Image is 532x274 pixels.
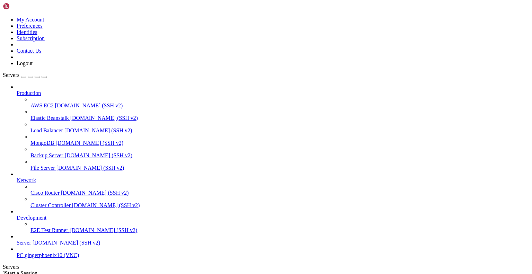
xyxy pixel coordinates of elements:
img: Shellngn [3,3,43,10]
a: Logout [17,60,33,66]
li: Backup Server [DOMAIN_NAME] (SSH v2) [30,146,529,159]
span: MongoDB [30,140,54,146]
span: E2E Test Runner [30,227,68,233]
a: Development [17,215,529,221]
li: PC gingerphoenix10 (VNC) [17,246,529,258]
li: AWS EC2 [DOMAIN_NAME] (SSH v2) [30,96,529,109]
span: Network [17,177,36,183]
li: Cluster Controller [DOMAIN_NAME] (SSH v2) [30,196,529,209]
li: Development [17,209,529,233]
a: Contact Us [17,48,42,54]
span: [DOMAIN_NAME] (SSH v2) [64,127,132,133]
a: Elastic Beanstalk [DOMAIN_NAME] (SSH v2) [30,115,529,121]
span: Cluster Controller [30,202,71,208]
a: Identities [17,29,37,35]
span: PC [17,252,24,258]
li: Production [17,84,529,171]
li: Server [DOMAIN_NAME] (SSH v2) [17,233,529,246]
span: gingerphoenix10 (VNC) [25,252,79,258]
span: [DOMAIN_NAME] (SSH v2) [72,202,140,208]
span: [DOMAIN_NAME] (SSH v2) [70,227,138,233]
div: Servers [3,264,529,270]
li: MongoDB [DOMAIN_NAME] (SSH v2) [30,134,529,146]
span: Production [17,90,41,96]
span: File Server [30,165,55,171]
span: [DOMAIN_NAME] (SSH v2) [61,190,129,196]
a: My Account [17,17,44,23]
a: MongoDB [DOMAIN_NAME] (SSH v2) [30,140,529,146]
a: Cisco Router [DOMAIN_NAME] (SSH v2) [30,190,529,196]
span: Elastic Beanstalk [30,115,69,121]
a: Production [17,90,529,96]
a: Preferences [17,23,43,29]
span: Load Balancer [30,127,63,133]
span: [DOMAIN_NAME] (SSH v2) [70,115,138,121]
span: Cisco Router [30,190,60,196]
a: Servers [3,72,47,78]
span: [DOMAIN_NAME] (SSH v2) [55,140,123,146]
span: Development [17,215,46,221]
li: Network [17,171,529,209]
a: Cluster Controller [DOMAIN_NAME] (SSH v2) [30,202,529,209]
span: Servers [3,72,19,78]
span: [DOMAIN_NAME] (SSH v2) [55,103,123,108]
a: PC gingerphoenix10 (VNC) [17,252,529,258]
span: [DOMAIN_NAME] (SSH v2) [33,240,100,246]
li: File Server [DOMAIN_NAME] (SSH v2) [30,159,529,171]
span: AWS EC2 [30,103,54,108]
span: Backup Server [30,152,63,158]
span: [DOMAIN_NAME] (SSH v2) [65,152,133,158]
a: File Server [DOMAIN_NAME] (SSH v2) [30,165,529,171]
span: Server [17,240,31,246]
li: E2E Test Runner [DOMAIN_NAME] (SSH v2) [30,221,529,233]
a: AWS EC2 [DOMAIN_NAME] (SSH v2) [30,103,529,109]
li: Load Balancer [DOMAIN_NAME] (SSH v2) [30,121,529,134]
li: Elastic Beanstalk [DOMAIN_NAME] (SSH v2) [30,109,529,121]
a: Subscription [17,35,45,41]
a: Load Balancer [DOMAIN_NAME] (SSH v2) [30,127,529,134]
a: E2E Test Runner [DOMAIN_NAME] (SSH v2) [30,227,529,233]
li: Cisco Router [DOMAIN_NAME] (SSH v2) [30,184,529,196]
span: [DOMAIN_NAME] (SSH v2) [56,165,124,171]
a: Network [17,177,529,184]
a: Backup Server [DOMAIN_NAME] (SSH v2) [30,152,529,159]
a: Server [DOMAIN_NAME] (SSH v2) [17,240,529,246]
